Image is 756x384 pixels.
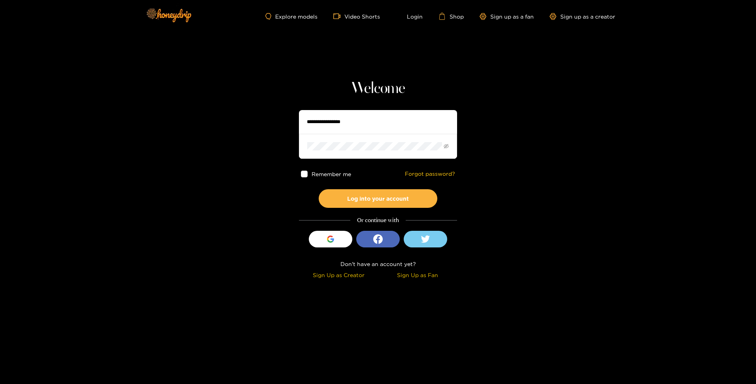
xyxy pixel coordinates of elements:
div: Sign Up as Creator [301,270,376,279]
button: Log into your account [319,189,437,208]
a: Shop [438,13,464,20]
div: Or continue with [299,216,457,225]
a: Video Shorts [333,13,380,20]
a: Explore models [265,13,318,20]
a: Sign up as a fan [480,13,534,20]
div: Sign Up as Fan [380,270,455,279]
span: video-camera [333,13,344,20]
span: Remember me [312,171,351,177]
a: Sign up as a creator [550,13,615,20]
a: Login [396,13,423,20]
h1: Welcome [299,79,457,98]
div: Don't have an account yet? [299,259,457,268]
span: eye-invisible [444,144,449,149]
a: Forgot password? [405,171,455,177]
